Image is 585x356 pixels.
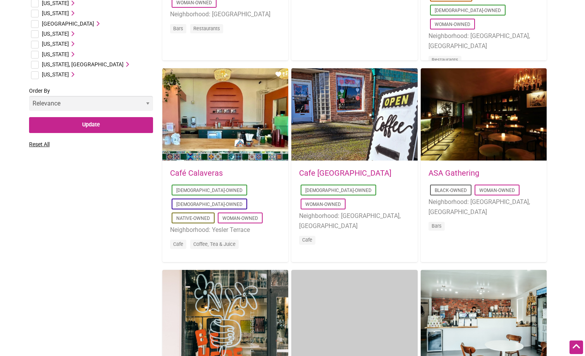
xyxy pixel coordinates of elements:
[193,241,236,247] a: Coffee, Tea & Juice
[29,96,153,111] select: Order By
[42,71,69,78] span: [US_STATE]
[435,8,501,13] a: [DEMOGRAPHIC_DATA]-Owned
[222,216,258,221] a: Woman-Owned
[299,168,391,178] a: Cafe [GEOGRAPHIC_DATA]
[42,31,69,37] span: [US_STATE]
[176,202,243,207] a: [DEMOGRAPHIC_DATA]-Owned
[29,141,50,147] a: Reset All
[176,188,243,193] a: [DEMOGRAPHIC_DATA]-Owned
[302,237,312,243] a: Cafe
[42,21,94,27] span: [GEOGRAPHIC_DATA]
[170,9,280,19] li: Neighborhood: [GEOGRAPHIC_DATA]
[305,202,341,207] a: Woman-Owned
[428,31,539,51] li: Neighborhood: [GEOGRAPHIC_DATA], [GEOGRAPHIC_DATA]
[193,26,220,31] a: Restaurants
[432,223,442,229] a: Bars
[479,188,515,193] a: Woman-Owned
[42,10,69,16] span: [US_STATE]
[170,168,223,178] a: Café Calaveras
[173,241,183,247] a: Cafe
[176,216,210,221] a: Native-Owned
[428,197,539,217] li: Neighborhood: [GEOGRAPHIC_DATA], [GEOGRAPHIC_DATA]
[29,117,153,133] input: Update
[305,188,372,193] a: [DEMOGRAPHIC_DATA]-Owned
[29,86,153,117] label: Order By
[42,51,69,57] span: [US_STATE]
[435,188,467,193] a: Black-Owned
[435,22,470,27] a: Woman-Owned
[432,57,458,63] a: Restaurants
[170,225,280,235] li: Neighborhood: Yesler Terrace
[570,340,583,354] div: Scroll Back to Top
[299,211,409,231] li: Neighborhood: [GEOGRAPHIC_DATA], [GEOGRAPHIC_DATA]
[42,41,69,47] span: [US_STATE]
[173,26,183,31] a: Bars
[428,168,479,178] a: ASA Gathering
[42,61,124,67] span: [US_STATE], [GEOGRAPHIC_DATA]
